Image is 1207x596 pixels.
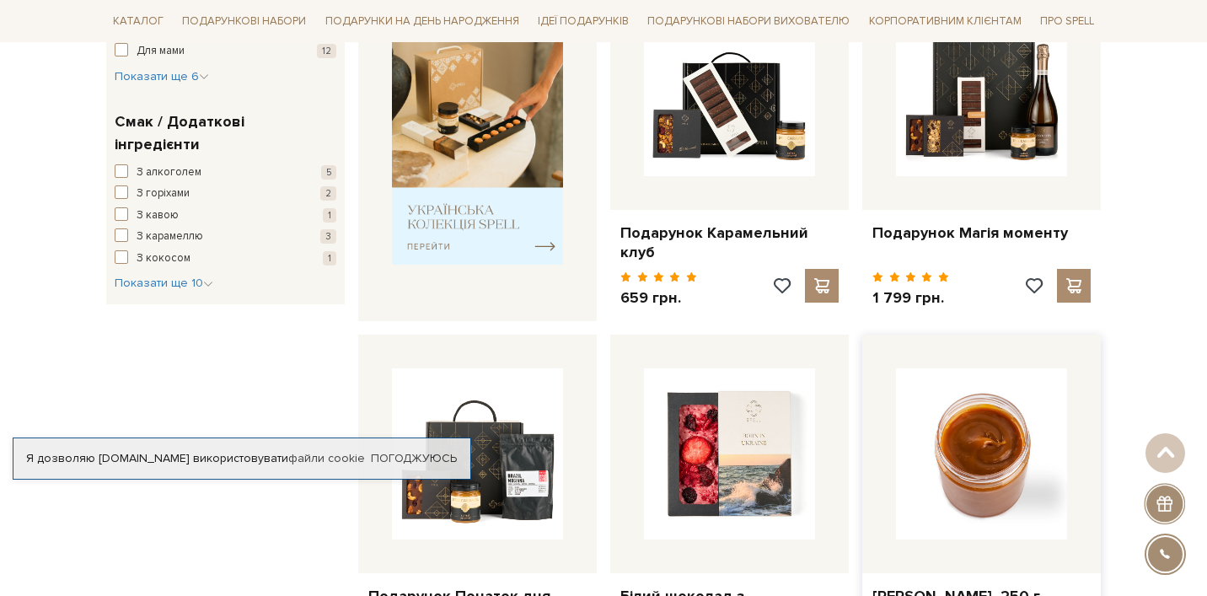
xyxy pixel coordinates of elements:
span: 3 [320,229,336,244]
span: 12 [317,44,336,58]
a: Подарунки на День народження [319,8,526,35]
a: Подарункові набори вихователю [641,7,856,35]
button: З кавою 1 [115,207,336,224]
a: Про Spell [1033,8,1101,35]
span: 2 [320,186,336,201]
button: Показати ще 10 [115,275,213,292]
span: Смак / Додаткові інгредієнти [115,110,332,156]
span: 1 [323,208,336,223]
a: Корпоративним клієнтам [862,7,1028,35]
p: 1 799 грн. [872,288,949,308]
span: 1 [323,251,336,266]
div: Я дозволяю [DOMAIN_NAME] використовувати [13,451,470,466]
p: 659 грн. [620,288,697,308]
a: Подарунок Магія моменту [872,223,1091,243]
a: Каталог [106,8,170,35]
button: Для мами 12 [115,43,336,60]
a: Погоджуюсь [371,451,457,466]
a: Ідеї подарунків [531,8,636,35]
span: Для мами [137,43,185,60]
button: З карамеллю 3 [115,228,336,245]
span: Показати ще 10 [115,276,213,290]
span: З кавою [137,207,179,224]
span: 5 [321,165,336,180]
span: З карамеллю [137,228,203,245]
img: banner [392,28,563,265]
button: З кокосом 1 [115,250,336,267]
a: файли cookie [288,451,365,465]
span: З горіхами [137,185,190,202]
span: Показати ще 6 [115,69,209,83]
button: З горіхами 2 [115,185,336,202]
a: Подарункові набори [175,8,313,35]
img: Карамель солона, 250 г [896,368,1067,540]
button: З алкоголем 5 [115,164,336,181]
span: З кокосом [137,250,190,267]
button: Показати ще 6 [115,68,209,85]
a: Подарунок Карамельний клуб [620,223,839,263]
span: З алкоголем [137,164,201,181]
